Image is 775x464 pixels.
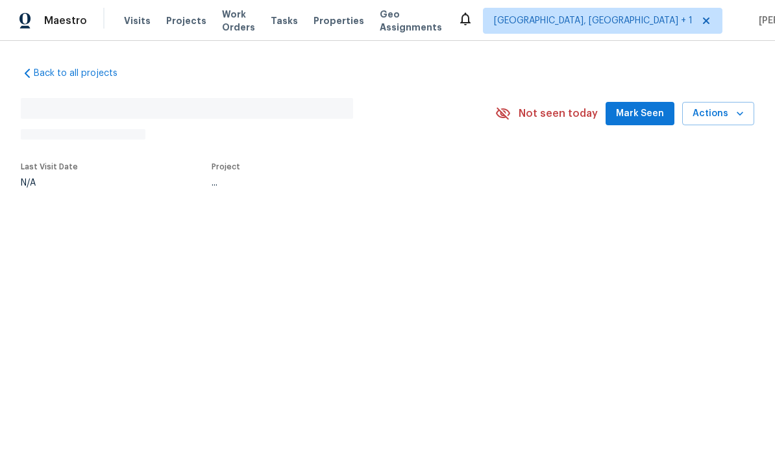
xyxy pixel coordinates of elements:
a: Back to all projects [21,67,145,80]
span: Maestro [44,14,87,27]
button: Actions [682,102,754,126]
span: Geo Assignments [380,8,442,34]
span: Mark Seen [616,106,664,122]
span: Not seen today [519,107,598,120]
button: Mark Seen [606,102,674,126]
div: ... [212,178,461,188]
span: [GEOGRAPHIC_DATA], [GEOGRAPHIC_DATA] + 1 [494,14,693,27]
span: Tasks [271,16,298,25]
span: Projects [166,14,206,27]
span: Visits [124,14,151,27]
span: Work Orders [222,8,255,34]
span: Properties [314,14,364,27]
div: N/A [21,178,78,188]
span: Project [212,163,240,171]
span: Last Visit Date [21,163,78,171]
span: Actions [693,106,744,122]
